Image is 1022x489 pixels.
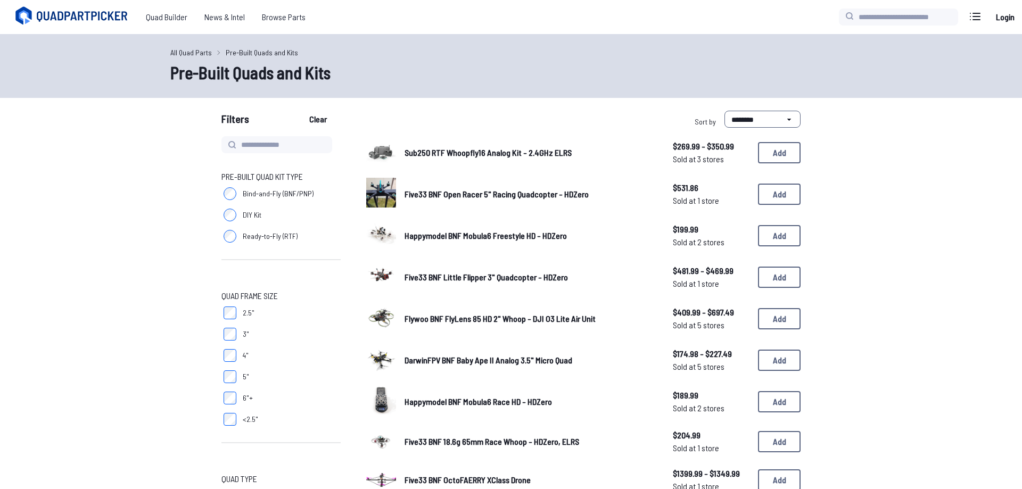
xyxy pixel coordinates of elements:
input: 6"+ [224,392,236,404]
a: image [366,261,396,294]
span: Sold at 2 stores [673,402,749,415]
a: image [366,427,396,457]
span: Five33 BNF Little Flipper 3" Quadcopter - HDZero [405,272,568,282]
button: Add [758,184,801,205]
span: $409.99 - $697.49 [673,306,749,319]
a: image [366,385,396,418]
span: $189.99 [673,389,749,402]
input: 5" [224,370,236,383]
input: Ready-to-Fly (RTF) [224,230,236,243]
span: $269.99 - $350.99 [673,140,749,153]
h1: Pre-Built Quads and Kits [170,60,852,85]
span: $174.98 - $227.49 [673,347,749,360]
span: $531.86 [673,181,749,194]
a: Pre-Built Quads and Kits [226,47,298,58]
span: 4" [243,350,249,361]
a: Happymodel BNF Mobula6 Freestyle HD - HDZero [405,229,656,242]
a: Quad Builder [137,6,196,28]
span: $204.99 [673,429,749,442]
span: Five33 BNF 18.6g 65mm Race Whoop - HDZero, ELRS [405,436,579,446]
img: image [366,261,396,291]
span: Bind-and-Fly (BNF/PNP) [243,188,314,199]
a: Five33 BNF OctoFAERRY XClass Drone [405,474,656,486]
span: DIY Kit [243,210,261,220]
a: image [366,178,396,211]
span: Sold at 5 stores [673,319,749,331]
select: Sort by [724,111,801,128]
span: Sold at 1 store [673,194,749,207]
img: image [366,433,396,450]
span: Happymodel BNF Mobula6 Race HD - HDZero [405,396,552,407]
span: <2.5" [243,414,258,425]
button: Add [758,308,801,329]
a: All Quad Parts [170,47,212,58]
a: Five33 BNF Open Racer 5" Racing Quadcopter - HDZero [405,188,656,201]
a: image [366,344,396,377]
span: Sold at 5 stores [673,360,749,373]
span: 5" [243,371,249,382]
button: Add [758,431,801,452]
span: $481.99 - $469.99 [673,264,749,277]
input: Bind-and-Fly (BNF/PNP) [224,187,236,200]
a: DarwinFPV BNF Baby Ape II Analog 3.5" Micro Quad [405,354,656,367]
button: Add [758,267,801,288]
a: image [366,219,396,252]
span: Flywoo BNF FlyLens 85 HD 2" Whoop - DJI O3 Lite Air Unit [405,313,596,324]
span: Quad Type [221,473,257,485]
img: image [366,302,396,332]
img: image [366,385,396,415]
a: Five33 BNF Little Flipper 3" Quadcopter - HDZero [405,271,656,284]
input: 4" [224,349,236,362]
button: Clear [300,111,336,128]
span: Five33 BNF OctoFAERRY XClass Drone [405,475,531,485]
input: <2.5" [224,413,236,426]
img: image [366,136,396,166]
input: DIY Kit [224,209,236,221]
img: image [366,178,396,208]
span: Sub250 RTF Whoopfly16 Analog Kit - 2.4GHz ELRS [405,147,572,158]
input: 2.5" [224,306,236,319]
span: 6"+ [243,393,253,403]
span: Sort by [695,117,716,126]
a: image [366,302,396,335]
a: Happymodel BNF Mobula6 Race HD - HDZero [405,395,656,408]
button: Add [758,350,801,371]
span: Filters [221,111,249,132]
span: $1399.99 - $1349.99 [673,467,749,480]
span: Ready-to-Fly (RTF) [243,231,298,242]
span: Sold at 2 stores [673,236,749,248]
span: Sold at 3 stores [673,153,749,165]
span: Sold at 1 store [673,277,749,290]
a: Login [992,6,1018,28]
a: Browse Parts [253,6,314,28]
img: image [366,344,396,374]
span: Five33 BNF Open Racer 5" Racing Quadcopter - HDZero [405,189,589,199]
a: Flywoo BNF FlyLens 85 HD 2" Whoop - DJI O3 Lite Air Unit [405,312,656,325]
span: Sold at 1 store [673,442,749,454]
span: $199.99 [673,223,749,236]
a: Five33 BNF 18.6g 65mm Race Whoop - HDZero, ELRS [405,435,656,448]
button: Add [758,225,801,246]
button: Add [758,142,801,163]
span: Pre-Built Quad Kit Type [221,170,303,183]
span: 3" [243,329,249,339]
span: Quad Frame Size [221,289,278,302]
a: News & Intel [196,6,253,28]
button: Add [758,391,801,412]
img: image [366,219,396,249]
span: 2.5" [243,308,254,318]
span: Happymodel BNF Mobula6 Freestyle HD - HDZero [405,230,567,241]
a: Sub250 RTF Whoopfly16 Analog Kit - 2.4GHz ELRS [405,146,656,159]
span: DarwinFPV BNF Baby Ape II Analog 3.5" Micro Quad [405,355,572,365]
img: image [366,473,396,487]
input: 3" [224,328,236,341]
a: image [366,136,396,169]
